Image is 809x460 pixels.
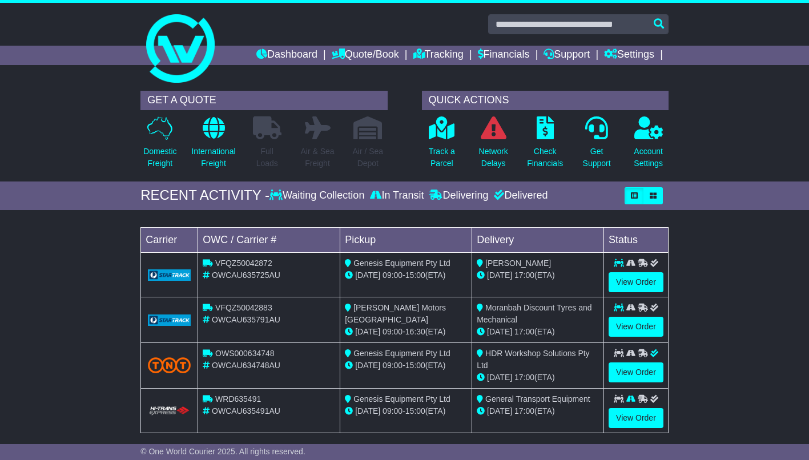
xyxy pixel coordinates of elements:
div: Delivered [491,189,548,202]
img: HiTrans.png [148,406,191,417]
a: CheckFinancials [526,116,564,176]
a: View Order [609,362,663,382]
div: - (ETA) [345,360,467,372]
span: OWS000634748 [215,349,275,358]
span: 15:00 [405,361,425,370]
span: 17:00 [514,373,534,382]
p: Full Loads [253,146,281,170]
span: [DATE] [355,406,380,415]
span: 17:00 [514,327,534,336]
span: [DATE] [487,373,512,382]
span: VFQZ50042883 [215,303,272,312]
div: (ETA) [477,405,599,417]
span: [DATE] [487,271,512,280]
span: [PERSON_NAME] [485,259,551,268]
td: Pickup [340,227,472,252]
a: Quote/Book [332,46,399,65]
div: (ETA) [477,372,599,384]
span: [DATE] [487,406,512,415]
p: Air & Sea Freight [300,146,334,170]
div: - (ETA) [345,326,467,338]
p: Track a Parcel [429,146,455,170]
td: Delivery [472,227,604,252]
p: Get Support [583,146,611,170]
a: AccountSettings [633,116,663,176]
span: General Transport Equipment [485,394,590,403]
div: QUICK ACTIONS [422,91,669,110]
span: HDR Workshop Solutions Pty Ltd [477,349,589,370]
span: 17:00 [514,271,534,280]
span: OWCAU635725AU [212,271,280,280]
td: OWC / Carrier # [198,227,340,252]
a: Support [544,46,590,65]
div: In Transit [367,189,426,202]
img: GetCarrierServiceLogo [148,269,191,281]
a: View Order [609,408,663,428]
span: OWCAU635491AU [212,406,280,415]
div: - (ETA) [345,269,467,281]
a: InternationalFreight [191,116,236,176]
span: © One World Courier 2025. All rights reserved. [140,447,305,456]
p: Domestic Freight [143,146,176,170]
span: [DATE] [487,327,512,336]
a: View Order [609,272,663,292]
a: Dashboard [256,46,317,65]
a: Settings [604,46,654,65]
a: Track aParcel [428,116,456,176]
a: Financials [478,46,530,65]
td: Status [604,227,669,252]
td: Carrier [141,227,198,252]
p: Air / Sea Depot [352,146,383,170]
span: [DATE] [355,327,380,336]
span: [DATE] [355,361,380,370]
div: - (ETA) [345,405,467,417]
div: RECENT ACTIVITY - [140,187,269,204]
span: WRD635491 [215,394,261,403]
a: View Order [609,317,663,337]
span: 15:00 [405,271,425,280]
span: VFQZ50042872 [215,259,272,268]
span: Moranbah Discount Tyres and Mechanical [477,303,591,324]
span: 16:30 [405,327,425,336]
p: International Freight [191,146,235,170]
a: NetworkDelays [478,116,509,176]
p: Account Settings [634,146,663,170]
a: Tracking [413,46,464,65]
div: Delivering [426,189,491,202]
div: GET A QUOTE [140,91,387,110]
img: TNT_Domestic.png [148,357,191,373]
span: OWCAU635791AU [212,315,280,324]
span: 15:00 [405,406,425,415]
span: [PERSON_NAME] Motors [GEOGRAPHIC_DATA] [345,303,446,324]
span: Genesis Equipment Pty Ltd [353,259,450,268]
span: OWCAU634748AU [212,361,280,370]
span: [DATE] [355,271,380,280]
div: (ETA) [477,326,599,338]
span: 09:00 [383,361,403,370]
span: 17:00 [514,406,534,415]
span: Genesis Equipment Pty Ltd [353,349,450,358]
span: 09:00 [383,406,403,415]
span: 09:00 [383,327,403,336]
a: DomesticFreight [143,116,177,176]
img: GetCarrierServiceLogo [148,314,191,326]
p: Check Financials [527,146,563,170]
div: Waiting Collection [269,189,367,202]
span: 09:00 [383,271,403,280]
p: Network Delays [479,146,508,170]
div: (ETA) [477,269,599,281]
a: GetSupport [582,116,611,176]
span: Genesis Equipment Pty Ltd [353,394,450,403]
